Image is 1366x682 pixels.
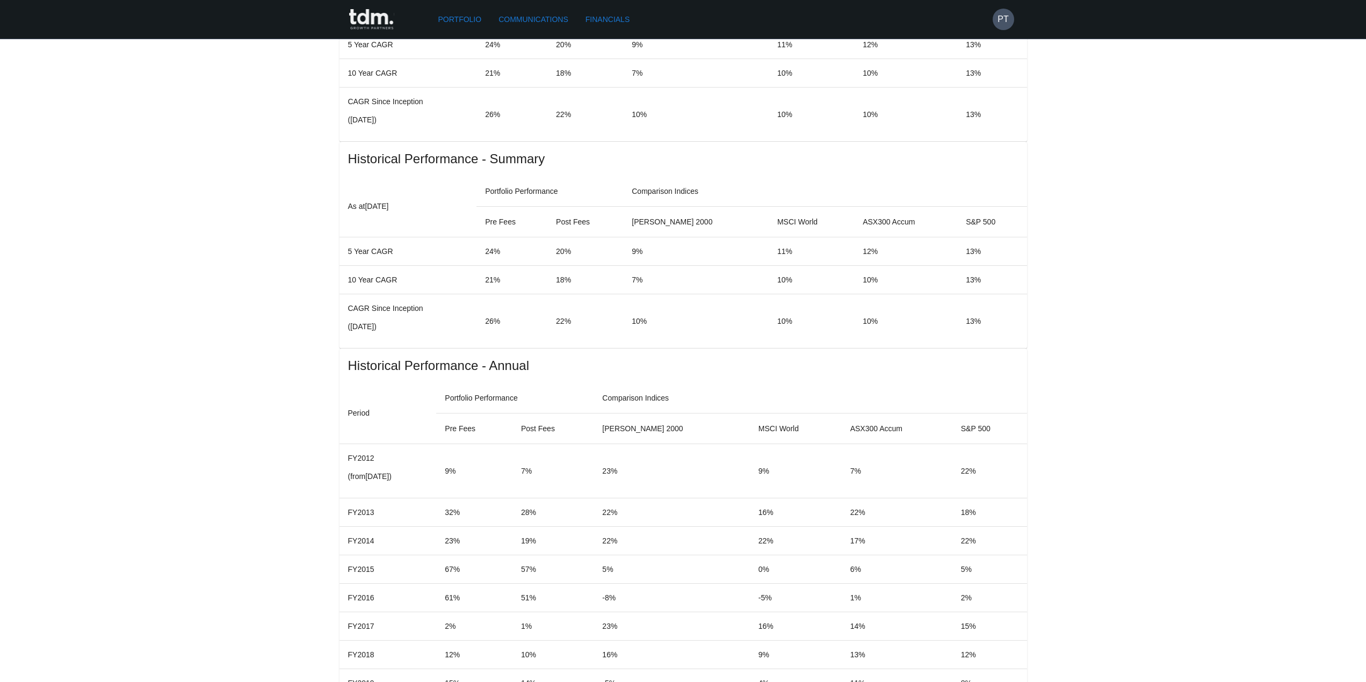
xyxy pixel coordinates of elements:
td: 5 Year CAGR [339,30,477,59]
th: [PERSON_NAME] 2000 [594,413,749,444]
th: Comparison Indices [594,383,1027,413]
td: 67% [436,555,512,584]
td: 10% [854,265,957,294]
td: 13% [957,237,1027,265]
td: 1% [842,584,952,612]
td: 20% [547,30,623,59]
th: Post Fees [547,206,623,237]
td: 23% [594,612,749,641]
td: 22% [750,527,842,555]
td: 10 Year CAGR [339,265,477,294]
th: Pre Fees [476,206,547,237]
td: 16% [750,612,842,641]
p: As at [DATE] [348,200,468,213]
td: 9% [436,444,512,498]
td: 10% [854,87,957,141]
td: 22% [952,527,1027,555]
td: 10% [769,265,854,294]
td: 22% [952,444,1027,498]
td: 61% [436,584,512,612]
td: 9% [750,641,842,669]
td: 22% [594,498,749,527]
td: 10% [854,59,957,87]
th: [PERSON_NAME] 2000 [623,206,769,237]
td: 16% [750,498,842,527]
td: 32% [436,498,512,527]
p: (from [DATE] ) [348,471,428,482]
td: 2% [436,612,512,641]
td: 24% [476,30,547,59]
th: ASX300 Accum [854,206,957,237]
th: MSCI World [769,206,854,237]
td: 5 Year CAGR [339,237,477,265]
td: 7% [512,444,594,498]
th: Comparison Indices [623,176,1027,207]
td: 14% [842,612,952,641]
td: FY2012 [339,444,437,498]
td: 13% [957,87,1027,141]
td: 7% [623,59,769,87]
th: Post Fees [512,413,594,444]
td: 5% [952,555,1027,584]
th: Period [339,383,437,444]
a: Portfolio [434,10,486,30]
td: 5% [594,555,749,584]
td: 28% [512,498,594,527]
td: FY2013 [339,498,437,527]
td: FY2015 [339,555,437,584]
td: 13% [957,265,1027,294]
td: CAGR Since Inception [339,294,477,348]
td: 22% [547,294,623,348]
td: 7% [842,444,952,498]
td: 11% [769,237,854,265]
td: 18% [547,265,623,294]
td: 11% [769,30,854,59]
button: PT [993,9,1014,30]
td: 0% [750,555,842,584]
td: 10% [623,294,769,348]
td: FY2018 [339,641,437,669]
td: 10% [769,87,854,141]
a: Communications [494,10,573,30]
td: 20% [547,237,623,265]
td: 26% [476,87,547,141]
p: ( [DATE] ) [348,321,468,332]
td: 12% [854,30,957,59]
td: 10 Year CAGR [339,59,477,87]
td: 23% [436,527,512,555]
td: 12% [854,237,957,265]
td: 18% [952,498,1027,527]
td: -5% [750,584,842,612]
td: 15% [952,612,1027,641]
td: 9% [750,444,842,498]
a: Financials [581,10,634,30]
td: FY2014 [339,527,437,555]
td: 12% [952,641,1027,669]
td: 19% [512,527,594,555]
th: ASX300 Accum [842,413,952,444]
td: 13% [842,641,952,669]
td: 13% [957,30,1027,59]
td: 2% [952,584,1027,612]
td: 10% [854,294,957,348]
h6: PT [998,13,1008,26]
td: 26% [476,294,547,348]
td: 51% [512,584,594,612]
td: FY2016 [339,584,437,612]
th: Portfolio Performance [476,176,623,207]
td: 10% [512,641,594,669]
span: Historical Performance - Summary [348,150,1018,168]
td: 57% [512,555,594,584]
td: 17% [842,527,952,555]
th: S&P 500 [952,413,1027,444]
td: 24% [476,237,547,265]
td: -8% [594,584,749,612]
td: 22% [547,87,623,141]
td: 18% [547,59,623,87]
td: 21% [476,265,547,294]
td: 9% [623,30,769,59]
td: 6% [842,555,952,584]
td: 10% [769,59,854,87]
td: 22% [594,527,749,555]
td: 13% [957,294,1027,348]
